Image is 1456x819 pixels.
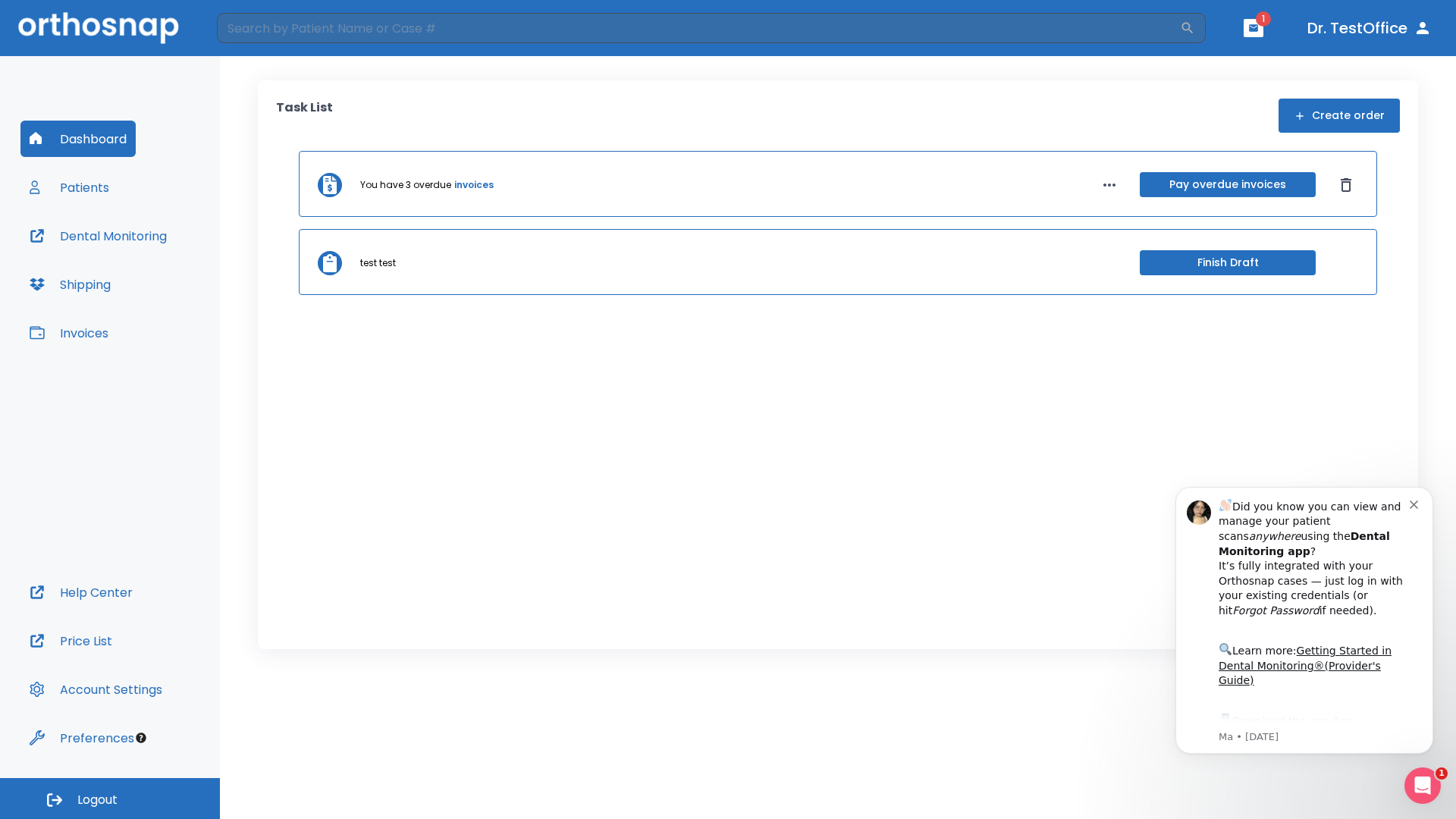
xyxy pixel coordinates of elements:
[66,251,201,278] a: App Store
[20,169,118,206] button: Patients
[1140,250,1316,275] button: Finish Draft
[20,121,136,157] button: Dashboard
[1436,767,1448,780] span: 1
[217,13,1180,43] input: Search by Patient Name or Case #
[454,178,494,192] a: invoices
[360,256,396,270] p: test test
[20,623,121,659] button: Price List
[1153,464,1456,778] iframe: Intercom notifications message
[20,720,143,756] button: Preferences
[20,315,118,351] button: Invoices
[18,12,179,43] img: Orthosnap
[20,218,176,254] button: Dental Monitoring
[1301,14,1438,42] button: Dr. TestOffice
[134,731,148,745] div: Tooltip anchor
[1404,767,1441,804] iframe: Intercom live chat
[77,792,118,808] span: Logout
[1256,11,1271,27] span: 1
[1140,172,1316,197] button: Pay overdue invoices
[1334,173,1358,197] button: Dismiss
[20,671,171,708] button: Account Settings
[257,33,269,45] button: Dismiss notification
[1279,99,1400,133] button: Create order
[20,266,120,303] button: Shipping
[20,574,142,610] button: Help Center
[66,247,257,325] div: Download the app: | ​ Let us know if you need help getting started!
[276,99,333,133] p: Task List
[360,178,451,192] p: You have 3 overdue
[66,266,257,280] p: Message from Ma, sent 1w ago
